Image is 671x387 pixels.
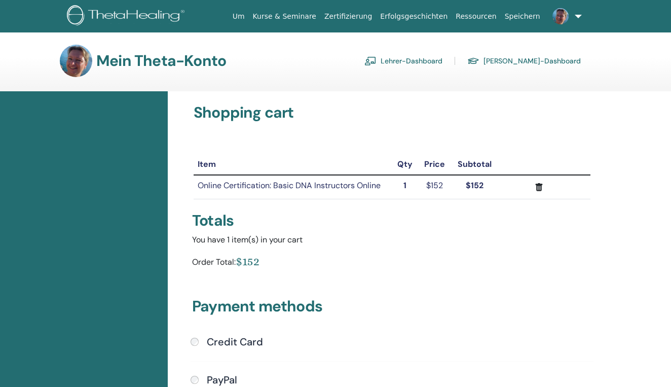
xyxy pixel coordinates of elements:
[320,7,376,26] a: Zertifizierung
[229,7,249,26] a: Um
[467,57,479,65] img: graduation-cap.svg
[192,234,592,246] div: You have 1 item(s) in your cart
[364,56,377,65] img: chalkboard-teacher.svg
[60,45,92,77] img: default.jpg
[403,180,406,191] strong: 1
[236,254,259,269] div: $152
[194,175,392,199] td: Online Certification: Basic DNA Instructors Online
[418,175,451,199] td: $152
[96,52,226,70] h3: Mein Theta-Konto
[467,53,581,69] a: [PERSON_NAME]-Dashboard
[452,7,500,26] a: Ressourcen
[194,154,392,175] th: Item
[466,180,483,191] strong: $152
[364,53,442,69] a: Lehrer-Dashboard
[207,374,237,386] h4: PayPal
[194,103,590,122] h3: Shopping cart
[207,336,263,348] h4: Credit Card
[192,254,236,273] div: Order Total:
[192,212,592,230] div: Totals
[552,8,569,24] img: default.jpg
[451,154,498,175] th: Subtotal
[418,154,451,175] th: Price
[249,7,320,26] a: Kurse & Seminare
[501,7,544,26] a: Speichern
[192,297,592,320] h3: Payment methods
[67,5,188,28] img: logo.png
[392,154,419,175] th: Qty
[376,7,452,26] a: Erfolgsgeschichten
